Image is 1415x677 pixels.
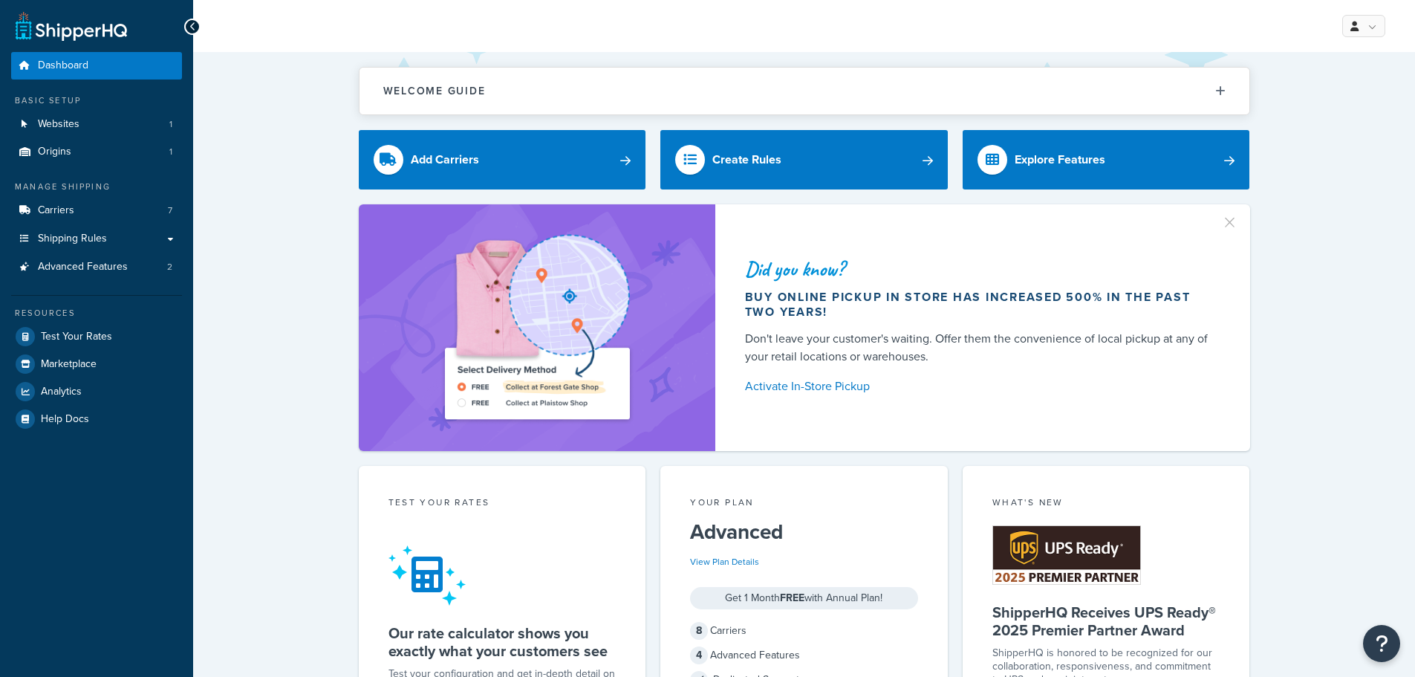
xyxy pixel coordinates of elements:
[38,233,107,245] span: Shipping Rules
[780,590,804,606] strong: FREE
[383,85,486,97] h2: Welcome Guide
[403,227,671,429] img: ad-shirt-map-b0359fc47e01cab431d101c4b569394f6a03f54285957d908178d52f29eb9668.png
[712,149,781,170] div: Create Rules
[38,204,74,217] span: Carriers
[1363,625,1400,662] button: Open Resource Center
[690,647,708,664] span: 4
[11,378,182,405] a: Analytics
[690,520,918,544] h5: Advanced
[992,496,1220,513] div: What's New
[11,138,182,166] li: Origins
[745,259,1214,279] div: Did you know?
[745,376,1214,397] a: Activate In-Store Pickup
[41,413,89,426] span: Help Docs
[963,130,1250,190] a: Explore Features
[1015,149,1105,170] div: Explore Features
[41,331,112,343] span: Test Your Rates
[690,621,918,641] div: Carriers
[11,225,182,253] a: Shipping Rules
[168,204,172,217] span: 7
[690,587,918,609] div: Get 1 Month with Annual Plan!
[11,138,182,166] a: Origins1
[11,197,182,224] li: Carriers
[11,253,182,281] li: Advanced Features
[11,111,182,138] a: Websites1
[169,146,172,158] span: 1
[41,386,82,398] span: Analytics
[992,603,1220,639] h5: ShipperHQ Receives UPS Ready® 2025 Premier Partner Award
[690,555,759,569] a: View Plan Details
[11,181,182,193] div: Manage Shipping
[11,406,182,433] a: Help Docs
[11,323,182,350] a: Test Your Rates
[11,351,182,378] a: Marketplace
[388,624,617,660] h5: Our rate calculator shows you exactly what your customers see
[690,622,708,640] span: 8
[359,130,646,190] a: Add Carriers
[38,59,88,72] span: Dashboard
[38,118,79,131] span: Websites
[745,290,1214,320] div: Buy online pickup in store has increased 500% in the past two years!
[41,358,97,371] span: Marketplace
[11,52,182,80] a: Dashboard
[11,197,182,224] a: Carriers7
[660,130,948,190] a: Create Rules
[388,496,617,513] div: Test your rates
[690,645,918,666] div: Advanced Features
[690,496,918,513] div: Your Plan
[411,149,479,170] div: Add Carriers
[745,330,1214,366] div: Don't leave your customer's waiting. Offer them the convenience of local pickup at any of your re...
[11,111,182,138] li: Websites
[11,307,182,320] div: Resources
[169,118,172,131] span: 1
[38,146,71,158] span: Origins
[11,94,182,107] div: Basic Setup
[360,68,1249,114] button: Welcome Guide
[167,261,172,273] span: 2
[38,261,128,273] span: Advanced Features
[11,253,182,281] a: Advanced Features2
